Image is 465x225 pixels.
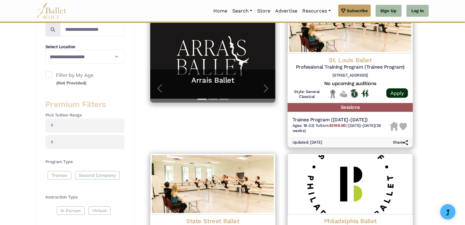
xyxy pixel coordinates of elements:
a: Search [230,5,255,17]
a: Home [211,5,230,17]
img: Offers Scholarship [350,89,358,98]
img: No Financial Aid [340,89,347,99]
button: Slide 3 [219,96,229,103]
h4: St. Louis Ballet [293,56,408,64]
h6: Share [393,140,408,145]
h6: Updated: [DATE] [293,140,322,145]
a: Resources [300,5,333,17]
h4: Instruction Type [45,194,124,200]
a: Apply [386,88,408,98]
img: Heart [399,123,407,130]
input: Search by names... [60,22,124,37]
img: Logo [288,154,413,215]
label: Filter by My Age [45,71,124,87]
small: (Not Provided) [56,80,87,86]
h4: Select Location [45,44,124,50]
h5: No upcoming auditions [293,80,408,87]
h6: Style: General Classical [293,89,321,100]
a: Advertise [273,5,300,17]
h6: | | [293,123,390,134]
button: Slide 2 [208,96,218,103]
img: Logo [150,154,275,215]
h4: Program Type [45,159,124,165]
button: Slide 1 [197,96,207,103]
h6: [STREET_ADDRESS] [293,73,408,78]
h5: Trainee Program ([DATE]-[DATE]) [293,117,390,123]
a: Arrais Ballet [156,76,269,85]
img: gem.svg [341,7,346,14]
b: $3150.00 [329,123,346,128]
a: Store [255,5,273,17]
img: Housing Unavailable [390,122,398,131]
h3: Premium Filters [45,99,124,110]
a: Log In [406,5,429,17]
h4: State Street Ballet [155,217,271,225]
span: Tuition: [315,123,347,128]
span: Subscribe [347,7,368,14]
img: In Person [361,89,369,97]
h4: Philadelphia Ballet [293,217,408,225]
h5: Professional Training Program (Trainee Program) [293,64,408,70]
span: Ages: 18-22 [293,123,314,128]
span: [DATE]-[DATE] (39 weeks) [293,123,381,133]
img: Local [329,89,337,99]
a: Sign Up [376,5,402,17]
a: Subscribe [338,5,371,17]
h5: Sessions [288,103,413,112]
h4: Pick Tuition Range [45,112,124,118]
